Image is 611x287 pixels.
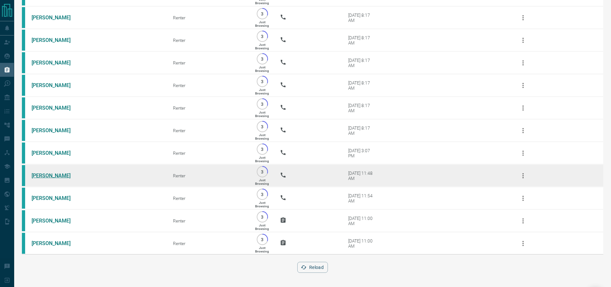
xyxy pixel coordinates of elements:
[173,151,244,156] div: Renter
[348,80,376,91] div: [DATE] 8:17 AM
[348,58,376,68] div: [DATE] 8:17 AM
[255,178,269,185] p: Just Browsing
[22,52,25,73] div: condos.ca
[260,214,265,219] p: 3
[255,111,269,118] p: Just Browsing
[348,216,376,226] div: [DATE] 11:00 AM
[22,75,25,96] div: condos.ca
[173,128,244,133] div: Renter
[260,56,265,61] p: 3
[348,171,376,181] div: [DATE] 11:48 AM
[32,82,80,88] a: [PERSON_NAME]
[32,240,80,246] a: [PERSON_NAME]
[22,233,25,254] div: condos.ca
[297,262,328,273] button: Reload
[173,196,244,201] div: Renter
[22,188,25,209] div: condos.ca
[255,156,269,163] p: Just Browsing
[348,35,376,45] div: [DATE] 8:17 AM
[348,148,376,158] div: [DATE] 3:07 PM
[260,124,265,129] p: 3
[22,143,25,163] div: condos.ca
[32,150,80,156] a: [PERSON_NAME]
[348,125,376,136] div: [DATE] 8:17 AM
[22,210,25,231] div: condos.ca
[260,169,265,174] p: 3
[255,246,269,253] p: Just Browsing
[255,201,269,208] p: Just Browsing
[22,97,25,118] div: condos.ca
[255,43,269,50] p: Just Browsing
[173,38,244,43] div: Renter
[32,15,80,21] a: [PERSON_NAME]
[32,127,80,134] a: [PERSON_NAME]
[173,83,244,88] div: Renter
[173,60,244,65] div: Renter
[173,173,244,178] div: Renter
[32,173,80,179] a: [PERSON_NAME]
[260,192,265,197] p: 3
[255,223,269,231] p: Just Browsing
[173,218,244,223] div: Renter
[22,7,25,28] div: condos.ca
[348,238,376,249] div: [DATE] 11:00 AM
[32,105,80,111] a: [PERSON_NAME]
[260,11,265,16] p: 3
[22,30,25,51] div: condos.ca
[32,195,80,201] a: [PERSON_NAME]
[32,60,80,66] a: [PERSON_NAME]
[22,165,25,186] div: condos.ca
[22,120,25,141] div: condos.ca
[260,147,265,152] p: 3
[255,20,269,27] p: Just Browsing
[173,241,244,246] div: Renter
[260,79,265,84] p: 3
[255,133,269,140] p: Just Browsing
[260,34,265,39] p: 3
[32,218,80,224] a: [PERSON_NAME]
[173,15,244,20] div: Renter
[255,88,269,95] p: Just Browsing
[32,37,80,43] a: [PERSON_NAME]
[173,105,244,111] div: Renter
[348,13,376,23] div: [DATE] 8:17 AM
[348,103,376,113] div: [DATE] 8:17 AM
[348,193,376,203] div: [DATE] 11:54 AM
[255,65,269,73] p: Just Browsing
[260,102,265,106] p: 3
[260,237,265,242] p: 3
